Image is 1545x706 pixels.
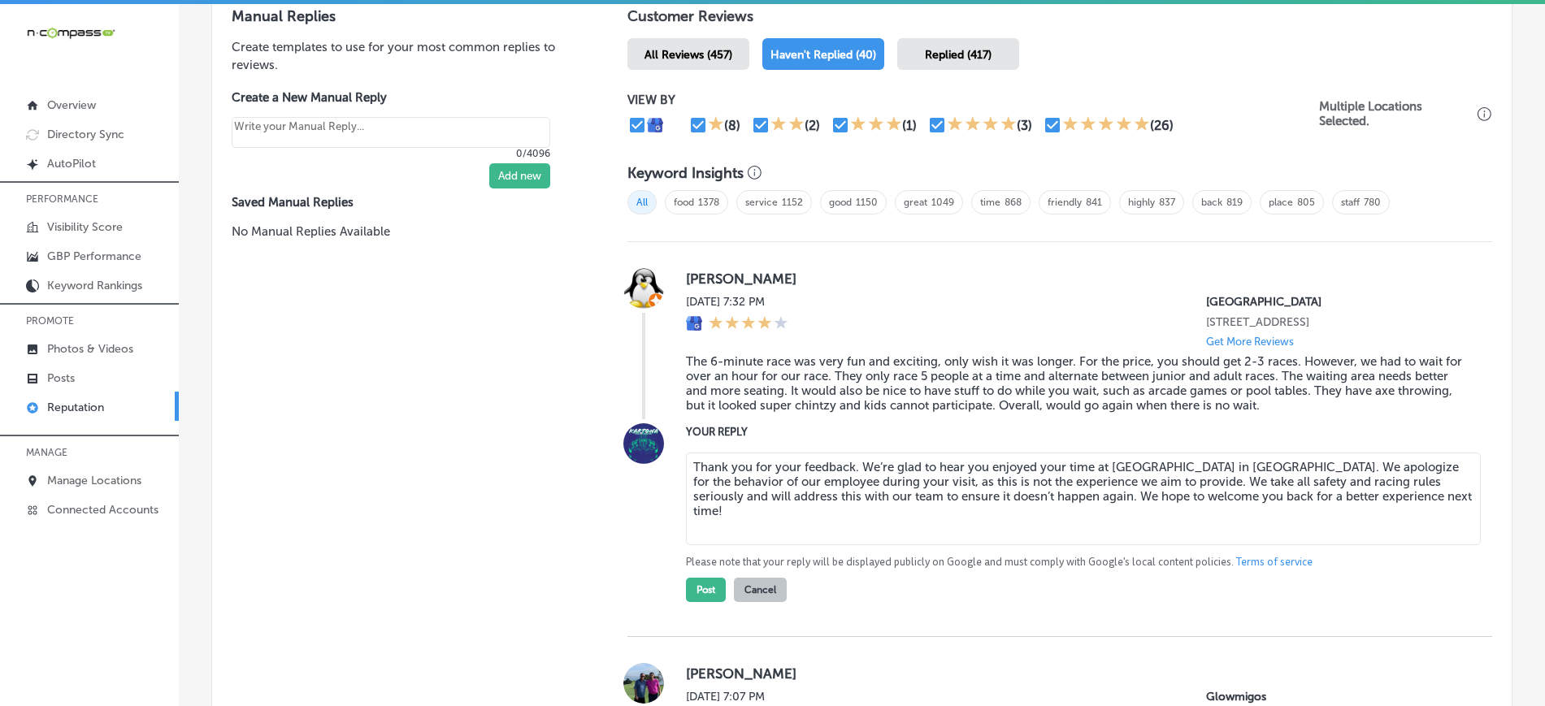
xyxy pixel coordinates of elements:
img: Image [623,423,664,464]
p: Visibility Score [47,220,123,234]
label: Saved Manual Replies [232,195,575,210]
label: [DATE] 7:07 PM [686,690,788,704]
a: 868 [1005,197,1022,208]
span: All Reviews (457) [644,48,732,62]
p: Posts [47,371,75,385]
a: back [1201,197,1222,208]
label: [DATE] 7:32 PM [686,295,788,309]
a: service [745,197,778,208]
a: time [980,197,1000,208]
button: Cancel [734,578,787,602]
p: AutoPilot [47,157,96,171]
a: 780 [1364,197,1381,208]
p: Overview [47,98,96,112]
div: 3 Stars [850,115,902,135]
a: 1378 [698,197,719,208]
button: Post [686,578,726,602]
textarea: Create your Quick Reply [232,117,550,148]
p: Photos & Videos [47,342,133,356]
div: 4 Stars [709,315,788,333]
p: Create templates to use for your most common replies to reviews. [232,38,575,74]
button: Add new [489,163,550,188]
p: Connected Accounts [47,503,158,517]
div: 4 Stars [947,115,1017,135]
p: 7125 US-98 [1206,315,1466,329]
h3: Keyword Insights [627,164,744,182]
p: Keyword Rankings [47,279,142,292]
div: (3) [1017,118,1032,133]
a: highly [1128,197,1155,208]
a: great [904,197,927,208]
p: 0/4096 [232,148,550,159]
a: 805 [1297,197,1315,208]
p: VIEW BY [627,93,1319,107]
label: [PERSON_NAME] [686,271,1466,287]
h3: Manual Replies [232,7,575,25]
a: place [1269,197,1293,208]
span: Haven't Replied (40) [770,48,876,62]
span: All [627,190,657,214]
a: good [829,197,852,208]
p: Get More Reviews [1206,336,1294,348]
p: Reputation [47,401,104,414]
span: Replied (417) [925,48,992,62]
p: No Manual Replies Available [232,223,575,240]
a: 1049 [931,197,954,208]
div: 2 Stars [770,115,805,135]
div: 5 Stars [1062,115,1150,135]
label: [PERSON_NAME] [686,665,1466,682]
a: 837 [1159,197,1175,208]
a: 841 [1086,197,1102,208]
a: 1150 [856,197,878,208]
a: food [674,197,694,208]
img: 660ab0bf-5cc7-4cb8-ba1c-48b5ae0f18e60NCTV_CLogo_TV_Black_-500x88.png [26,25,115,41]
textarea: Thank you for your feedback. We’re glad to hear you enjoyed your time at [GEOGRAPHIC_DATA] in [GE... [686,453,1481,545]
label: Create a New Manual Reply [232,90,550,105]
p: Manage Locations [47,474,141,487]
p: GBP Performance [47,249,141,263]
a: staff [1341,197,1360,208]
div: (1) [902,118,917,133]
p: Multiple Locations Selected. [1319,99,1473,128]
p: Please note that your reply will be displayed publicly on Google and must comply with Google's lo... [686,555,1466,570]
a: 1152 [782,197,803,208]
div: (2) [805,118,820,133]
a: Terms of service [1236,555,1313,570]
p: Directory Sync [47,128,124,141]
a: 819 [1226,197,1243,208]
blockquote: The 6-minute race was very fun and exciting, only wish it was longer. For the price, you should g... [686,354,1466,413]
div: (8) [724,118,740,133]
div: (26) [1150,118,1174,133]
p: Glowmigos [1206,690,1466,704]
div: 1 Star [708,115,724,135]
h1: Customer Reviews [627,7,1492,32]
p: Kartona Electric Speedway [1206,295,1466,309]
label: YOUR REPLY [686,426,1466,438]
a: friendly [1048,197,1082,208]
